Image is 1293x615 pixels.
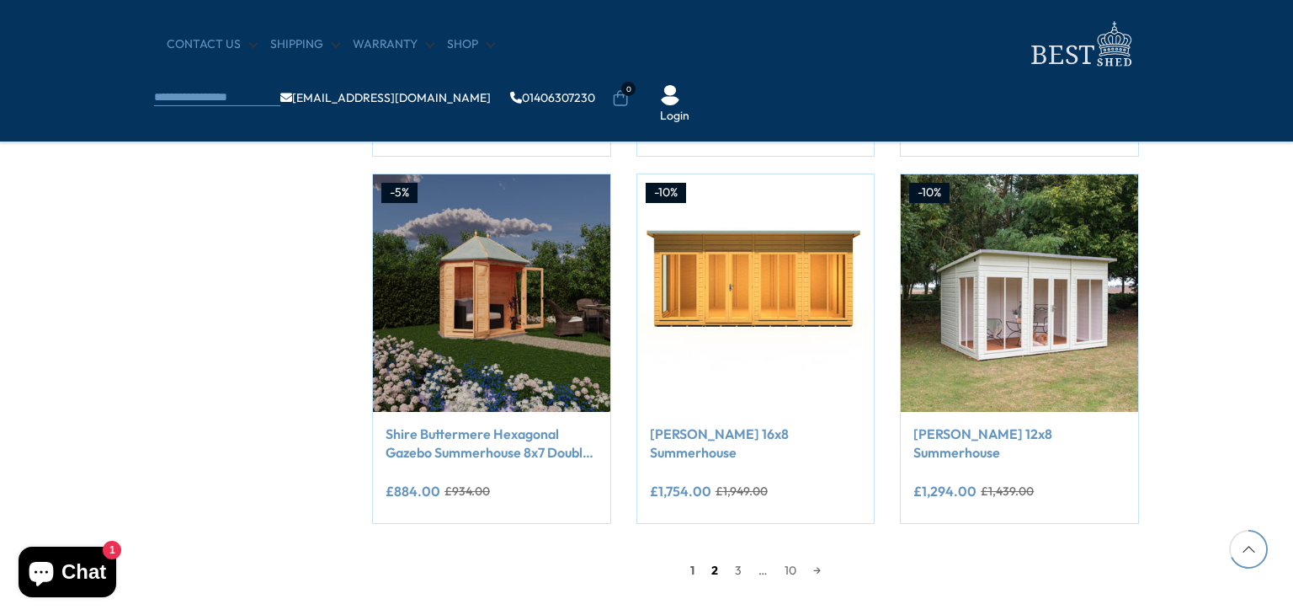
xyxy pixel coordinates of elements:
[909,183,950,203] div: -10%
[660,108,689,125] a: Login
[646,183,686,203] div: -10%
[637,174,875,412] img: Shire Lela 16x8 Summerhouse - Best Shed
[650,484,711,498] ins: £1,754.00
[726,558,750,583] a: 3
[13,547,121,602] inbox-online-store-chat: Shopify online store chat
[716,485,768,497] del: £1,949.00
[750,558,776,583] span: …
[386,425,598,463] a: Shire Buttermere Hexagonal Gazebo Summerhouse 8x7 Double doors 12mm Cladding
[447,36,495,53] a: Shop
[913,484,976,498] ins: £1,294.00
[805,558,829,583] a: →
[444,485,490,497] del: £934.00
[703,558,726,583] a: 2
[381,183,418,203] div: -5%
[913,425,1125,463] a: [PERSON_NAME] 12x8 Summerhouse
[660,85,680,105] img: User Icon
[682,558,703,583] span: 1
[621,82,636,96] span: 0
[612,90,629,107] a: 0
[386,484,440,498] ins: £884.00
[776,558,805,583] a: 10
[167,36,258,53] a: CONTACT US
[510,92,595,104] a: 01406307230
[270,36,340,53] a: Shipping
[650,425,862,463] a: [PERSON_NAME] 16x8 Summerhouse
[353,36,434,53] a: Warranty
[1021,17,1139,72] img: logo
[981,485,1034,497] del: £1,439.00
[280,92,491,104] a: [EMAIL_ADDRESS][DOMAIN_NAME]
